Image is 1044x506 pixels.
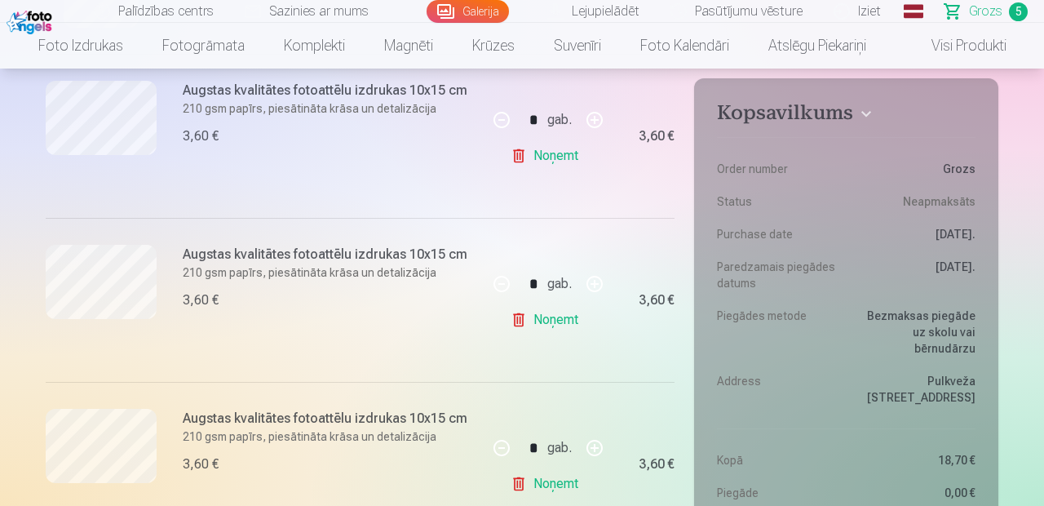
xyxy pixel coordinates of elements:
dt: Kopā [717,452,838,468]
p: 210 gsm papīrs, piesātināta krāsa un detalizācija [183,100,477,117]
dd: 18,70 € [854,452,975,468]
a: Visi produkti [886,23,1026,69]
dd: Bezmaksas piegāde uz skolu vai bērnudārzu [854,308,975,357]
img: /fa1 [7,7,56,34]
a: Atslēgu piekariņi [749,23,886,69]
div: gab. [547,264,572,304]
h6: Augstas kvalitātes fotoattēlu izdrukas 10x15 cm [183,81,477,100]
p: 210 gsm papīrs, piesātināta krāsa un detalizācija [183,428,477,445]
a: Krūzes [453,23,534,69]
dt: Order number [717,161,838,177]
dd: [DATE]. [854,226,975,242]
div: 3,60 € [639,459,675,469]
a: Noņemt [511,304,585,336]
dt: Address [717,373,838,406]
h6: Augstas kvalitātes fotoattēlu izdrukas 10x15 cm [183,245,477,264]
dd: [DATE]. [854,259,975,291]
span: Grozs [969,2,1002,21]
a: Noņemt [511,140,585,172]
div: 3,60 € [183,126,219,146]
a: Magnēti [365,23,453,69]
dt: Piegāde [717,485,838,501]
div: 3,60 € [183,455,219,474]
div: gab. [547,428,572,468]
dt: Piegādes metode [717,308,838,357]
span: Neapmaksāts [903,193,975,210]
div: gab. [547,100,572,140]
a: Suvenīri [534,23,621,69]
a: Noņemt [511,468,585,500]
dt: Status [717,193,838,210]
div: 3,60 € [639,295,675,305]
a: Komplekti [264,23,365,69]
div: 3,60 € [639,131,675,141]
p: 210 gsm papīrs, piesātināta krāsa un detalizācija [183,264,477,281]
dd: Grozs [854,161,975,177]
dt: Purchase date [717,226,838,242]
dd: Pulkveža [STREET_ADDRESS] [854,373,975,406]
button: Kopsavilkums [717,101,975,131]
dt: Paredzamais piegādes datums [717,259,838,291]
a: Fotogrāmata [143,23,264,69]
a: Foto kalendāri [621,23,749,69]
a: Foto izdrukas [19,23,143,69]
div: 3,60 € [183,291,219,310]
dd: 0,00 € [854,485,975,501]
span: 5 [1009,2,1028,21]
h6: Augstas kvalitātes fotoattēlu izdrukas 10x15 cm [183,409,477,428]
